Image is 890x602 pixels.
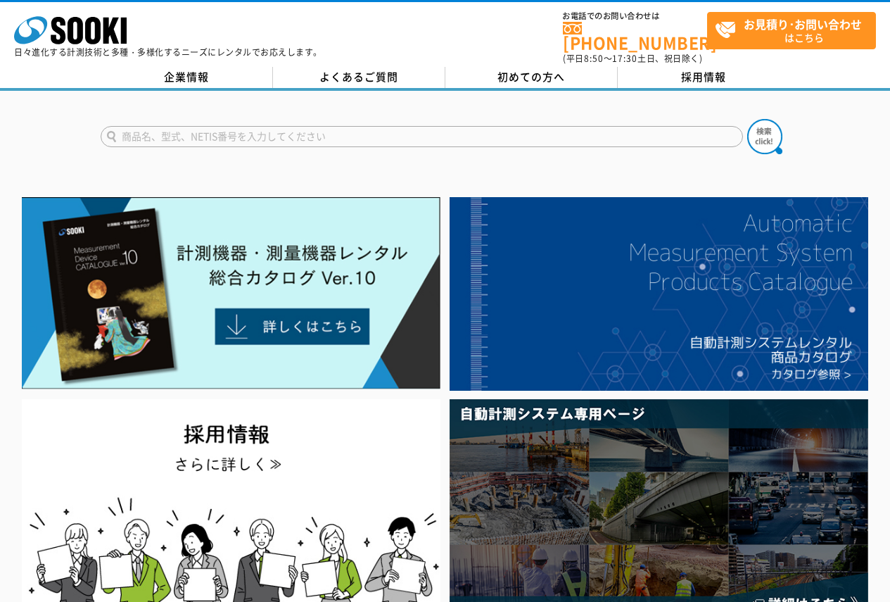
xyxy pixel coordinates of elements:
[273,67,445,88] a: よくあるご質問
[715,13,875,48] span: はこちら
[744,15,862,32] strong: お見積り･お問い合わせ
[612,52,637,65] span: 17:30
[584,52,604,65] span: 8:50
[707,12,876,49] a: お見積り･お問い合わせはこちら
[101,126,743,147] input: 商品名、型式、NETIS番号を入力してください
[450,197,868,391] img: 自動計測システムカタログ
[497,69,565,84] span: 初めての方へ
[14,48,322,56] p: 日々進化する計測技術と多種・多様化するニーズにレンタルでお応えします。
[101,67,273,88] a: 企業情報
[618,67,790,88] a: 採用情報
[22,197,440,389] img: Catalog Ver10
[445,67,618,88] a: 初めての方へ
[563,22,707,51] a: [PHONE_NUMBER]
[747,119,782,154] img: btn_search.png
[563,52,702,65] span: (平日 ～ 土日、祝日除く)
[563,12,707,20] span: お電話でのお問い合わせは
